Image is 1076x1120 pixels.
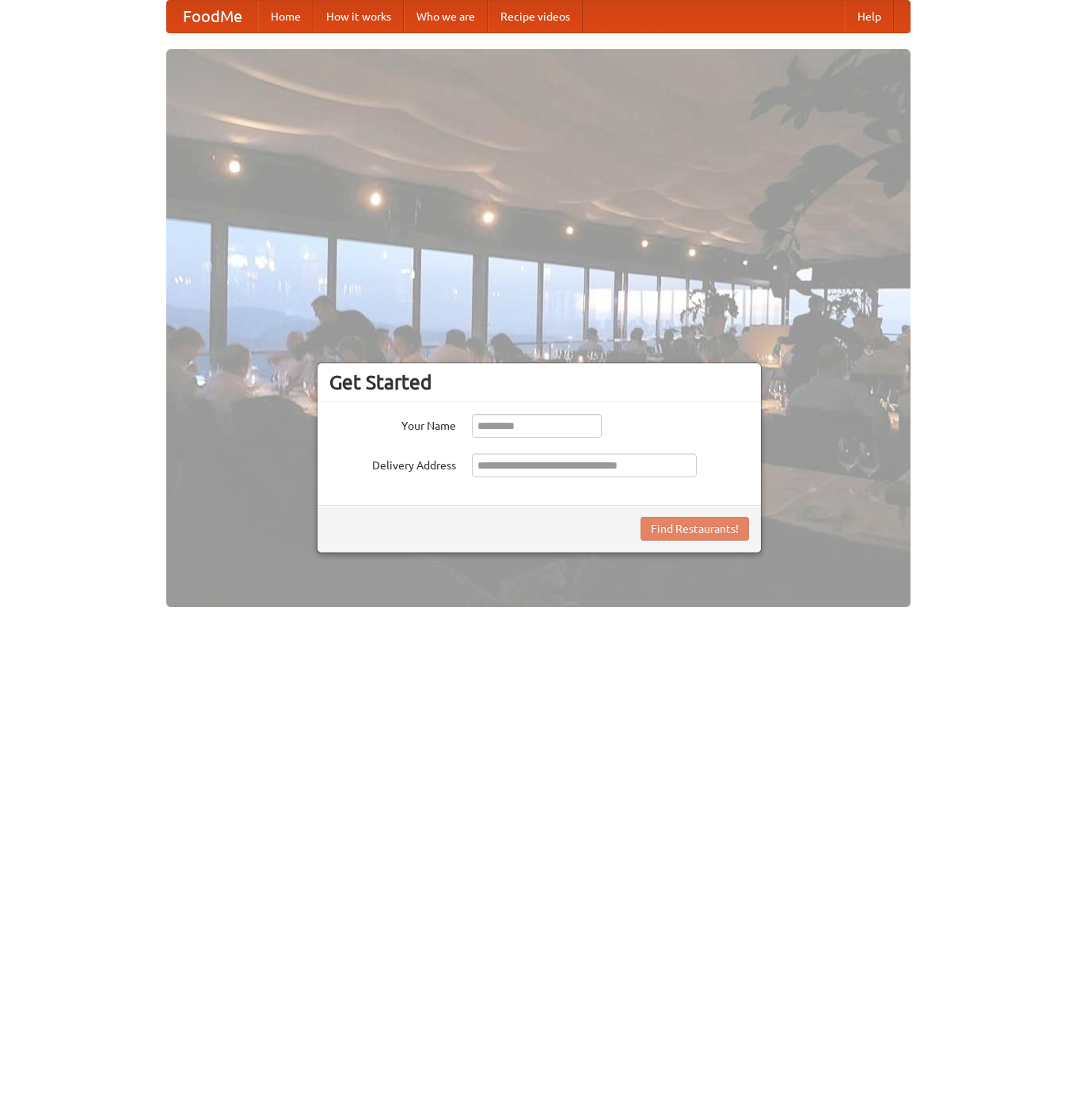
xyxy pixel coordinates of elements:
[167,1,258,32] a: FoodMe
[329,370,749,394] h3: Get Started
[845,1,894,32] a: Help
[329,454,456,473] label: Delivery Address
[314,1,404,32] a: How it works
[258,1,314,32] a: Home
[404,1,488,32] a: Who we are
[641,517,749,541] button: Find Restaurants!
[488,1,583,32] a: Recipe videos
[329,414,456,434] label: Your Name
